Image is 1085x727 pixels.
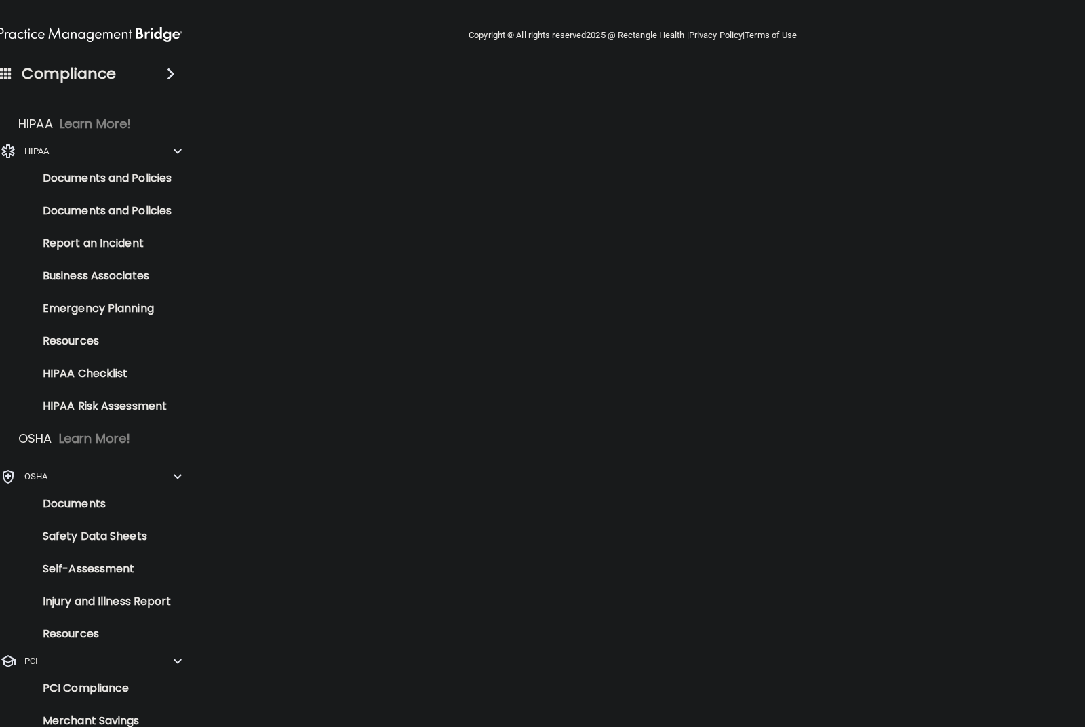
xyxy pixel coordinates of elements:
[18,116,53,132] p: HIPAA
[9,204,194,218] p: Documents and Policies
[745,30,797,40] a: Terms of Use
[689,30,743,40] a: Privacy Policy
[9,530,194,543] p: Safety Data Sheets
[22,64,116,83] h4: Compliance
[9,269,194,283] p: Business Associates
[24,653,38,669] p: PCI
[385,14,880,57] div: Copyright © All rights reserved 2025 @ Rectangle Health | |
[9,302,194,315] p: Emergency Planning
[9,237,194,250] p: Report an Incident
[9,399,194,413] p: HIPAA Risk Assessment
[24,469,47,485] p: OSHA
[24,143,50,159] p: HIPAA
[9,595,194,608] p: Injury and Illness Report
[9,334,194,348] p: Resources
[59,431,131,447] p: Learn More!
[9,172,194,185] p: Documents and Policies
[60,116,132,132] p: Learn More!
[9,367,194,380] p: HIPAA Checklist
[9,682,194,695] p: PCI Compliance
[9,497,194,511] p: Documents
[18,431,52,447] p: OSHA
[9,562,194,576] p: Self-Assessment
[9,627,194,641] p: Resources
